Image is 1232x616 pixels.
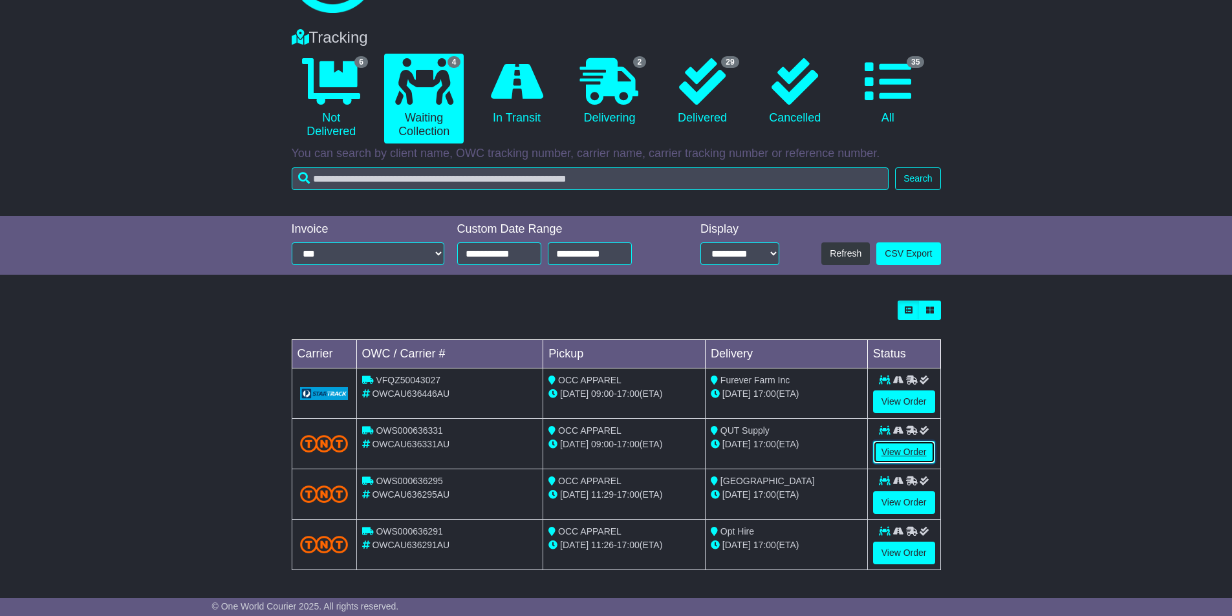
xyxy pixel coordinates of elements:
[873,542,935,564] a: View Order
[721,56,739,68] span: 29
[292,54,371,143] a: 6 Not Delivered
[753,439,776,449] span: 17:00
[300,536,349,553] img: TNT_Domestic.png
[711,538,862,552] div: (ETA)
[876,242,940,265] a: CSV Export
[705,340,867,368] td: Delivery
[722,388,751,399] span: [DATE]
[720,375,790,385] span: Furever Farm Inc
[384,54,464,143] a: 4 Waiting Collection
[558,375,621,385] span: OCC APPAREL
[753,489,776,500] span: 17:00
[633,56,647,68] span: 2
[570,54,649,130] a: 2 Delivering
[292,147,941,161] p: You can search by client name, OWC tracking number, carrier name, carrier tracking number or refe...
[548,387,700,401] div: - (ETA)
[543,340,706,368] td: Pickup
[372,388,449,399] span: OWCAU636446AU
[356,340,543,368] td: OWC / Carrier #
[560,388,589,399] span: [DATE]
[558,425,621,436] span: OCC APPAREL
[720,425,770,436] span: QUT Supply
[722,439,751,449] span: [DATE]
[873,390,935,413] a: View Order
[448,56,461,68] span: 4
[376,425,443,436] span: OWS000636331
[457,222,665,237] div: Custom Date Range
[821,242,870,265] button: Refresh
[867,340,940,368] td: Status
[617,439,640,449] span: 17:00
[720,526,754,536] span: Opt Hire
[873,491,935,514] a: View Order
[376,526,443,536] span: OWS000636291
[848,54,927,130] a: 35 All
[376,375,440,385] span: VFQZ50043027
[617,489,640,500] span: 17:00
[477,54,556,130] a: In Transit
[376,476,443,486] span: OWS000636295
[617,540,640,550] span: 17:00
[292,340,356,368] td: Carrier
[591,439,614,449] span: 09:00
[722,489,751,500] span: [DATE]
[873,441,935,463] a: View Order
[292,222,444,237] div: Invoice
[560,489,589,500] span: [DATE]
[591,540,614,550] span: 11:26
[700,222,779,237] div: Display
[560,540,589,550] span: [DATE]
[753,388,776,399] span: 17:00
[753,540,776,550] span: 17:00
[558,476,621,486] span: OCC APPAREL
[372,439,449,449] span: OWCAU636331AU
[558,526,621,536] span: OCC APPAREL
[212,601,399,611] span: © One World Courier 2025. All rights reserved.
[907,56,924,68] span: 35
[354,56,368,68] span: 6
[711,438,862,451] div: (ETA)
[755,54,835,130] a: Cancelled
[662,54,742,130] a: 29 Delivered
[548,488,700,502] div: - (ETA)
[711,387,862,401] div: (ETA)
[591,388,614,399] span: 09:00
[300,435,349,452] img: TNT_Domestic.png
[711,488,862,502] div: (ETA)
[300,485,349,503] img: TNT_Domestic.png
[720,476,815,486] span: [GEOGRAPHIC_DATA]
[591,489,614,500] span: 11:29
[548,438,700,451] div: - (ETA)
[895,167,940,190] button: Search
[722,540,751,550] span: [DATE]
[617,388,640,399] span: 17:00
[372,540,449,550] span: OWCAU636291AU
[560,439,589,449] span: [DATE]
[285,28,947,47] div: Tracking
[372,489,449,500] span: OWCAU636295AU
[300,387,349,400] img: GetCarrierServiceLogo
[548,538,700,552] div: - (ETA)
